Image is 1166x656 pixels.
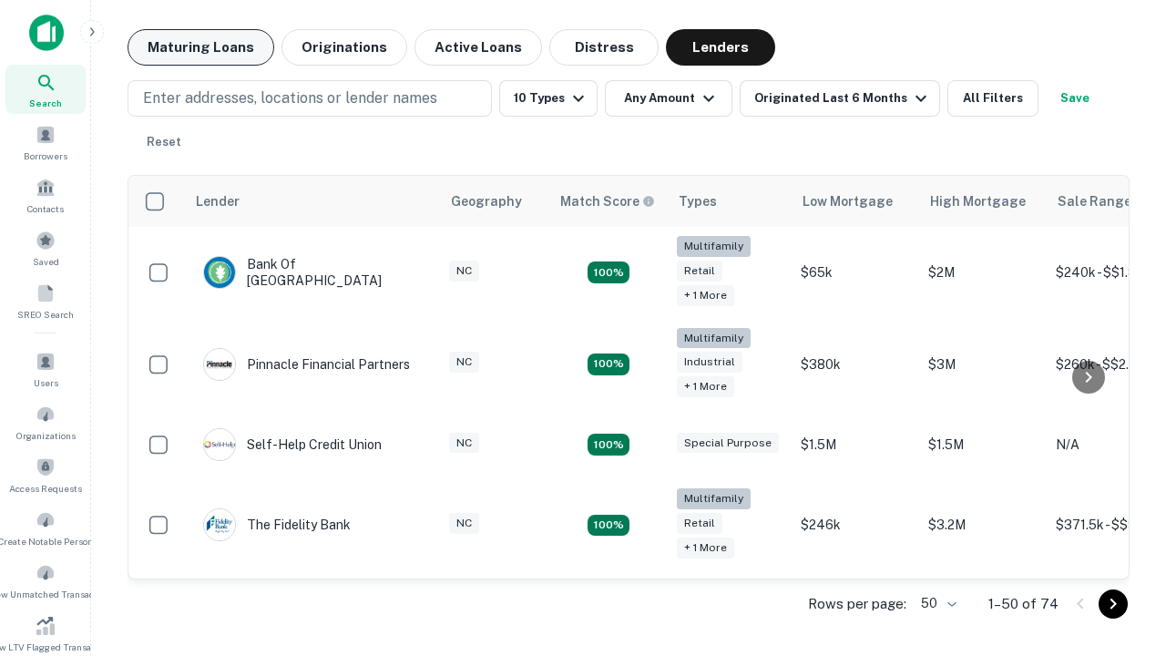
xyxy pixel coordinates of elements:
[34,375,58,390] span: Users
[5,397,86,446] a: Organizations
[1075,452,1166,539] iframe: Chat Widget
[808,593,906,615] p: Rows per page:
[449,261,479,282] div: NC
[668,176,792,227] th: Types
[204,509,235,540] img: picture
[204,429,235,460] img: picture
[499,80,598,117] button: 10 Types
[281,29,407,66] button: Originations
[5,556,86,605] a: Review Unmatched Transactions
[27,201,64,216] span: Contacts
[5,503,86,552] a: Create Notable Person
[449,433,479,454] div: NC
[677,285,734,306] div: + 1 more
[588,261,629,283] div: Matching Properties: 17, hasApolloMatch: undefined
[754,87,932,109] div: Originated Last 6 Months
[1046,80,1104,117] button: Save your search to get updates of matches that match your search criteria.
[203,508,351,541] div: The Fidelity Bank
[17,307,74,322] span: SREO Search
[914,590,959,617] div: 50
[5,344,86,394] a: Users
[204,257,235,288] img: picture
[930,190,1026,212] div: High Mortgage
[29,15,64,51] img: capitalize-icon.png
[792,227,919,319] td: $65k
[33,254,59,269] span: Saved
[5,450,86,499] a: Access Requests
[185,176,440,227] th: Lender
[24,149,67,163] span: Borrowers
[919,410,1047,479] td: $1.5M
[204,349,235,380] img: picture
[5,118,86,167] a: Borrowers
[740,80,940,117] button: Originated Last 6 Months
[605,80,732,117] button: Any Amount
[549,176,668,227] th: Capitalize uses an advanced AI algorithm to match your search with the best lender. The match sco...
[792,410,919,479] td: $1.5M
[919,227,1047,319] td: $2M
[1099,589,1128,619] button: Go to next page
[677,236,751,257] div: Multifamily
[449,513,479,534] div: NC
[560,191,651,211] h6: Match Score
[919,479,1047,571] td: $3.2M
[919,319,1047,411] td: $3M
[5,223,86,272] a: Saved
[196,190,240,212] div: Lender
[588,434,629,456] div: Matching Properties: 11, hasApolloMatch: undefined
[9,481,82,496] span: Access Requests
[588,515,629,537] div: Matching Properties: 10, hasApolloMatch: undefined
[440,176,549,227] th: Geography
[203,256,422,289] div: Bank Of [GEOGRAPHIC_DATA]
[677,328,751,349] div: Multifamily
[677,433,779,454] div: Special Purpose
[677,488,751,509] div: Multifamily
[988,593,1059,615] p: 1–50 of 74
[128,29,274,66] button: Maturing Loans
[414,29,542,66] button: Active Loans
[792,176,919,227] th: Low Mortgage
[1058,190,1131,212] div: Sale Range
[677,376,734,397] div: + 1 more
[679,190,717,212] div: Types
[451,190,522,212] div: Geography
[5,276,86,325] a: SREO Search
[677,352,742,373] div: Industrial
[29,96,62,110] span: Search
[549,29,659,66] button: Distress
[5,170,86,220] a: Contacts
[792,319,919,411] td: $380k
[677,538,734,559] div: + 1 more
[666,29,775,66] button: Lenders
[560,191,655,211] div: Capitalize uses an advanced AI algorithm to match your search with the best lender. The match sco...
[203,348,410,381] div: Pinnacle Financial Partners
[449,352,479,373] div: NC
[919,176,1047,227] th: High Mortgage
[792,479,919,571] td: $246k
[803,190,893,212] div: Low Mortgage
[16,428,76,443] span: Organizations
[588,354,629,375] div: Matching Properties: 14, hasApolloMatch: undefined
[677,261,722,282] div: Retail
[135,124,193,160] button: Reset
[677,513,722,534] div: Retail
[947,80,1038,117] button: All Filters
[203,428,382,461] div: Self-help Credit Union
[5,65,86,114] a: Search
[128,80,492,117] button: Enter addresses, locations or lender names
[143,87,437,109] p: Enter addresses, locations or lender names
